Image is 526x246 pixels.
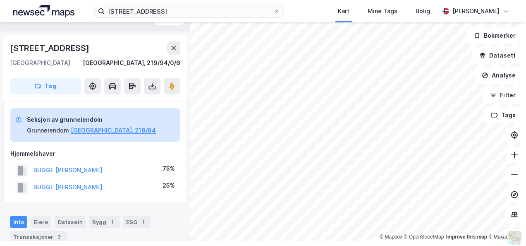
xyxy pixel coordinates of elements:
[10,41,91,55] div: [STREET_ADDRESS]
[31,216,51,228] div: Eiere
[10,149,180,159] div: Hjemmelshaver
[10,78,81,94] button: Tag
[483,87,523,104] button: Filter
[10,58,70,68] div: [GEOGRAPHIC_DATA]
[71,125,156,135] button: [GEOGRAPHIC_DATA], 219/94
[163,164,175,174] div: 75%
[485,206,526,246] div: Kontrollprogram for chat
[27,115,156,125] div: Seksjon av grunneiendom
[10,231,67,243] div: Transaksjoner
[368,6,397,16] div: Mine Tags
[105,5,273,17] input: Søk på adresse, matrikkel, gårdeiere, leietakere eller personer
[404,234,444,240] a: OpenStreetMap
[484,107,523,123] button: Tags
[13,5,74,17] img: logo.a4113a55bc3d86da70a041830d287a7e.svg
[108,218,116,226] div: 1
[89,216,120,228] div: Bygg
[467,27,523,44] button: Bokmerker
[446,234,487,240] a: Improve this map
[55,216,86,228] div: Datasett
[163,181,175,191] div: 25%
[452,6,500,16] div: [PERSON_NAME]
[123,216,151,228] div: ESG
[10,216,27,228] div: Info
[139,218,147,226] div: 1
[380,234,402,240] a: Mapbox
[475,67,523,84] button: Analyse
[485,206,526,246] iframe: Chat Widget
[472,47,523,64] button: Datasett
[416,6,430,16] div: Bolig
[338,6,349,16] div: Kart
[55,233,63,241] div: 3
[83,58,180,68] div: [GEOGRAPHIC_DATA], 219/94/0/6
[27,125,69,135] div: Grunneiendom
